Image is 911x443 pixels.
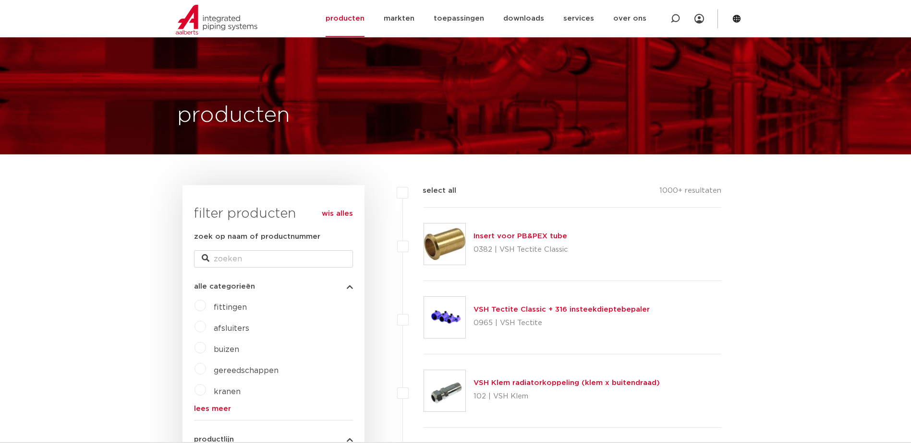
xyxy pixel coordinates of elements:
p: 0382 | VSH Tectite Classic [474,242,568,257]
button: productlijn [194,436,353,443]
h3: filter producten [194,204,353,223]
a: VSH Klem radiatorkoppeling (klem x buitendraad) [474,379,660,386]
img: Thumbnail for VSH Tectite Classic + 316 insteekdieptebepaler [424,297,465,338]
label: zoek op naam of productnummer [194,231,320,243]
a: gereedschappen [214,367,279,374]
a: Insert voor PB&PEX tube [474,233,567,240]
a: afsluiters [214,325,249,332]
h1: producten [177,100,290,131]
p: 0965 | VSH Tectite [474,315,650,331]
a: wis alles [322,208,353,220]
img: Thumbnail for Insert voor PB&PEX tube [424,223,465,265]
input: zoeken [194,250,353,268]
a: fittingen [214,303,247,311]
span: productlijn [194,436,234,443]
label: select all [408,185,456,197]
a: VSH Tectite Classic + 316 insteekdieptebepaler [474,306,650,313]
p: 102 | VSH Klem [474,389,660,404]
img: Thumbnail for VSH Klem radiatorkoppeling (klem x buitendraad) [424,370,465,411]
a: lees meer [194,405,353,412]
p: 1000+ resultaten [659,185,721,200]
span: alle categorieën [194,283,255,290]
button: alle categorieën [194,283,353,290]
a: buizen [214,346,239,353]
a: kranen [214,388,241,396]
